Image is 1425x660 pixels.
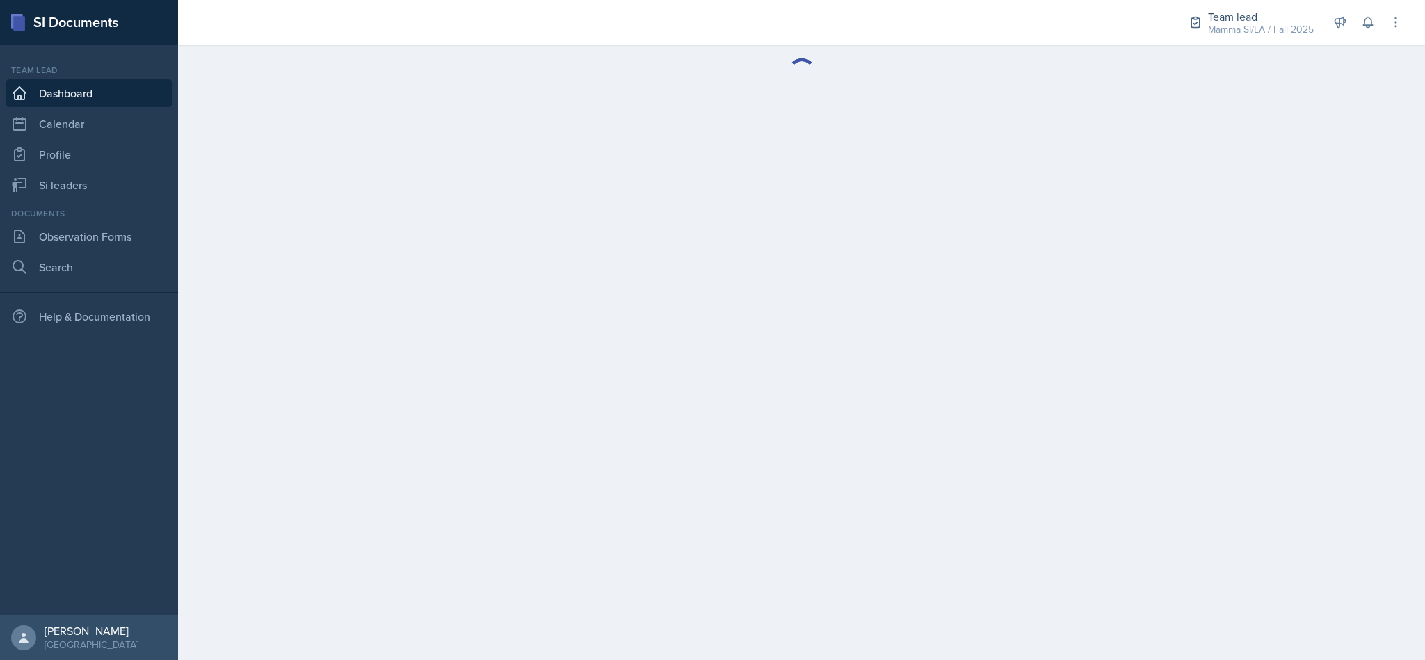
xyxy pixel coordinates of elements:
[1208,22,1314,37] div: Mamma SI/LA / Fall 2025
[1208,8,1314,25] div: Team lead
[6,110,172,138] a: Calendar
[45,638,138,652] div: [GEOGRAPHIC_DATA]
[6,140,172,168] a: Profile
[6,253,172,281] a: Search
[45,624,138,638] div: [PERSON_NAME]
[6,303,172,330] div: Help & Documentation
[6,64,172,77] div: Team lead
[6,171,172,199] a: Si leaders
[6,79,172,107] a: Dashboard
[6,207,172,220] div: Documents
[6,223,172,250] a: Observation Forms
